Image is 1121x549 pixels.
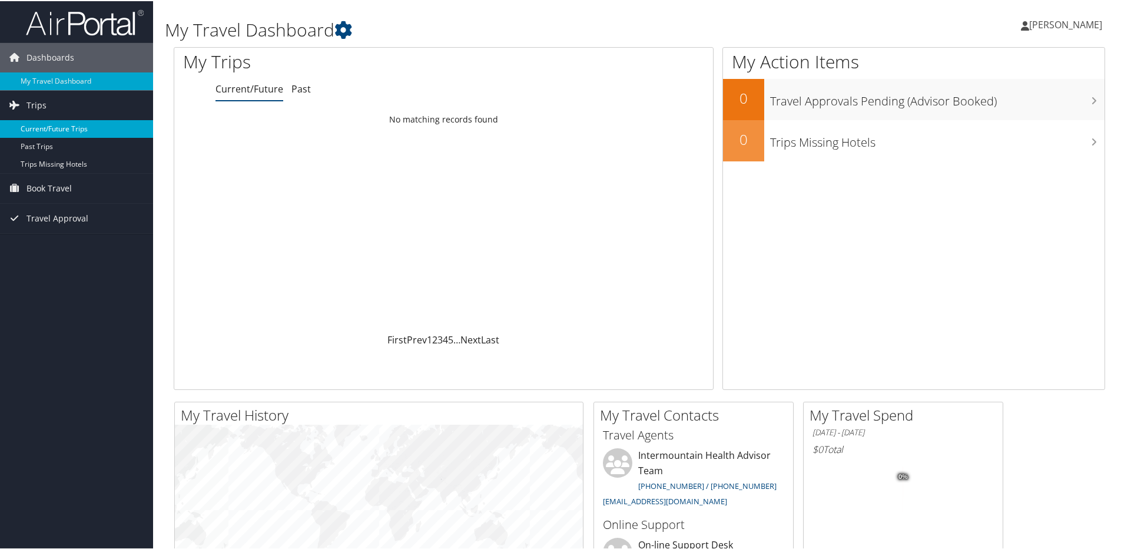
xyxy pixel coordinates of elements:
h2: My Travel History [181,404,583,424]
a: Current/Future [215,81,283,94]
h2: 0 [723,87,764,107]
a: [EMAIL_ADDRESS][DOMAIN_NAME] [603,495,727,505]
a: 2 [432,332,437,345]
h3: Online Support [603,515,784,532]
img: airportal-logo.png [26,8,144,35]
a: Prev [407,332,427,345]
h1: My Action Items [723,48,1105,73]
span: Dashboards [26,42,74,71]
span: Trips [26,90,47,119]
span: Travel Approval [26,203,88,232]
h3: Travel Agents [603,426,784,442]
a: [PERSON_NAME] [1021,6,1114,41]
a: Last [481,332,499,345]
span: … [453,332,460,345]
a: 5 [448,332,453,345]
tspan: 0% [898,472,908,479]
a: [PHONE_NUMBER] / [PHONE_NUMBER] [638,479,777,490]
a: 3 [437,332,443,345]
h2: My Travel Contacts [600,404,793,424]
td: No matching records found [174,108,713,129]
a: Past [291,81,311,94]
a: 4 [443,332,448,345]
li: Intermountain Health Advisor Team [597,447,790,510]
h1: My Travel Dashboard [165,16,798,41]
span: $0 [812,442,823,455]
a: Next [460,332,481,345]
h1: My Trips [183,48,480,73]
h2: 0 [723,128,764,148]
h6: Total [812,442,994,455]
h3: Trips Missing Hotels [770,127,1105,150]
h3: Travel Approvals Pending (Advisor Booked) [770,86,1105,108]
h6: [DATE] - [DATE] [812,426,994,437]
span: Book Travel [26,173,72,202]
a: 0Travel Approvals Pending (Advisor Booked) [723,78,1105,119]
a: First [387,332,407,345]
span: [PERSON_NAME] [1029,17,1102,30]
a: 1 [427,332,432,345]
a: 0Trips Missing Hotels [723,119,1105,160]
h2: My Travel Spend [810,404,1003,424]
